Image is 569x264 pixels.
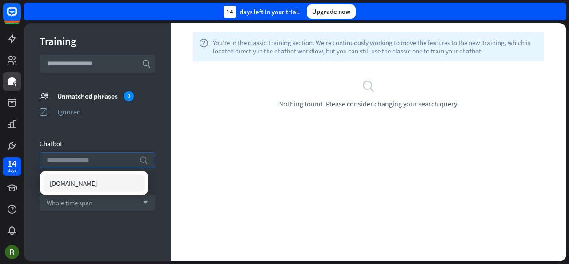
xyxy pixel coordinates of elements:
[7,4,34,30] button: Open LiveChat chat widget
[47,199,92,207] span: Whole time span
[40,34,155,48] div: Training
[50,179,97,187] span: [DOMAIN_NAME]
[139,156,148,165] i: search
[57,107,155,116] div: Ignored
[142,59,151,68] i: search
[307,4,356,19] div: Upgrade now
[3,157,21,176] a: 14 days
[40,91,48,101] i: unmatched_phrases
[224,6,300,18] div: days left in your trial.
[199,38,208,55] i: help
[213,38,538,55] span: You're in the classic Training section. We're continuously working to move the features to the ne...
[124,91,134,101] div: 0
[40,107,48,116] i: ignored
[8,159,16,167] div: 14
[8,167,16,174] div: days
[279,99,458,108] span: Nothing found. Please consider changing your search query.
[224,6,236,18] div: 14
[57,91,155,101] div: Unmatched phrases
[362,79,375,93] i: search
[138,200,148,205] i: arrow_down
[40,139,155,148] div: Chatbot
